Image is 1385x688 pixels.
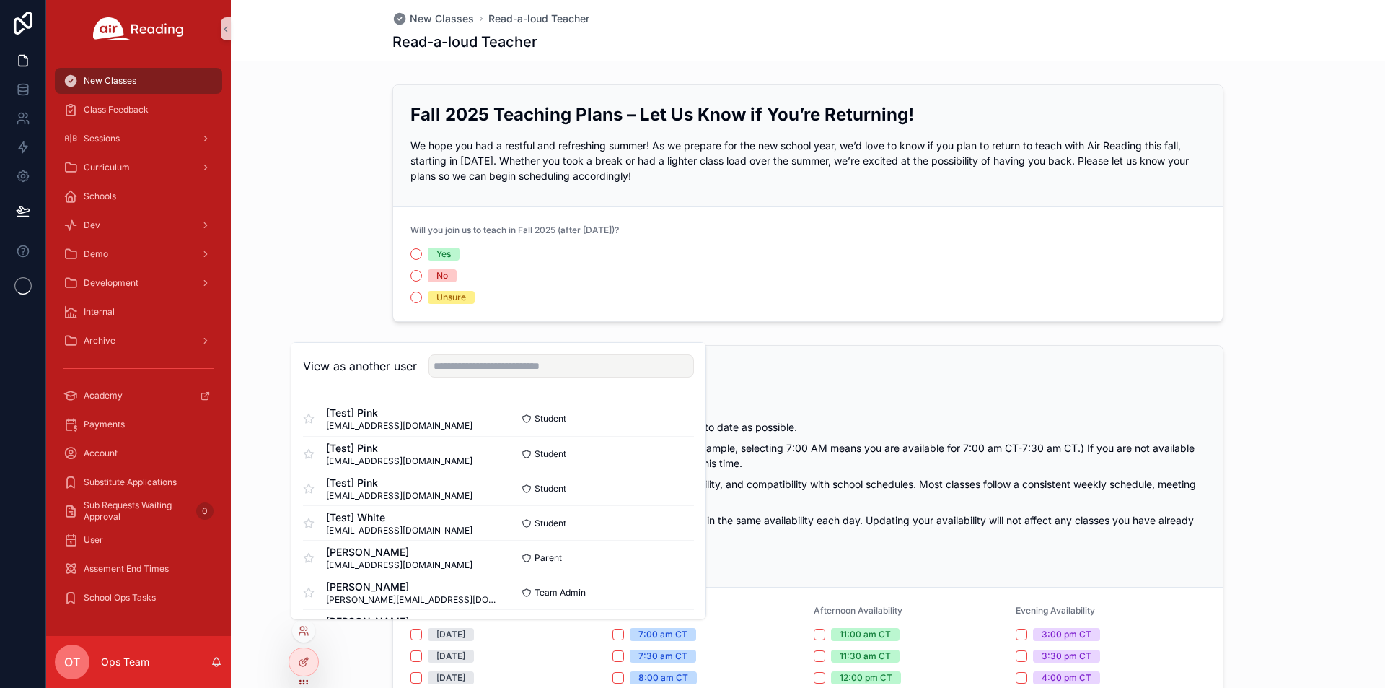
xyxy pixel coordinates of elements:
span: Sub Requests Waiting Approval [84,500,190,523]
span: [PERSON_NAME] [326,614,498,629]
h2: View as another user [303,357,417,375]
span: [PERSON_NAME][EMAIL_ADDRESS][DOMAIN_NAME] [326,594,498,606]
div: 3:30 pm CT [1042,650,1091,663]
a: Substitute Applications [55,469,222,495]
a: Account [55,440,222,466]
p: Hello Teachers! [410,399,1205,414]
a: Archive [55,328,222,354]
a: Internal [55,299,222,325]
span: Account [84,448,118,459]
span: OT [64,653,80,671]
span: Payments [84,419,125,430]
a: Assement End Times [55,556,222,582]
span: [Test] Pink [326,441,472,456]
div: No [436,269,448,282]
span: New Classes [410,12,474,26]
span: Demo [84,248,108,260]
div: 4:00 pm CT [1042,671,1091,684]
div: 7:00 am CT [638,628,687,641]
a: Schools [55,183,222,209]
a: Sub Requests Waiting Approval0 [55,498,222,524]
span: Academy [84,390,123,401]
span: Substitute Applications [84,476,177,488]
span: [PERSON_NAME] [326,545,472,559]
div: 7:30 am CT [638,650,687,663]
a: Read-a-loud Teacher [488,12,589,26]
span: Will you join us to teach in Fall 2025 (after [DATE])? [410,225,619,235]
span: Curriculum [84,162,130,173]
div: [DATE] [436,650,465,663]
span: Archive [84,335,115,347]
div: Unsure [436,291,466,304]
a: New Classes [392,12,474,26]
a: New Classes [55,68,222,94]
p: We are still booking classes. Please keep your schedule as up to date as possible. [410,419,1205,435]
h1: Read-a-loud Teacher [392,32,537,52]
div: 11:30 am CT [840,650,891,663]
span: Assement End Times [84,563,169,575]
a: Sessions [55,126,222,152]
a: Payments [55,412,222,437]
a: Demo [55,241,222,267]
span: Student [535,483,566,495]
span: Student [535,448,566,460]
span: [EMAIL_ADDRESS][DOMAIN_NAME] [326,490,472,502]
span: [PERSON_NAME] [326,580,498,594]
span: [EMAIL_ADDRESS][DOMAIN_NAME] [326,525,472,536]
p: We hope you had a restful and refreshing summer! As we prepare for the new school year, we’d love... [410,138,1205,183]
a: Class Feedback [55,97,222,123]
span: Afternoon Availability [814,605,902,616]
span: [Test] White [326,510,472,525]
span: Schools [84,191,116,202]
a: Dev [55,212,222,238]
span: Class Feedback [84,104,149,116]
div: 8:00 am CT [638,671,688,684]
span: User [84,534,103,546]
span: Development [84,277,138,289]
div: [DATE] [436,628,465,641]
span: Internal [84,306,115,318]
div: Yes [436,248,451,261]
a: School Ops Tasks [55,585,222,611]
div: 12:00 pm CT [840,671,892,684]
div: [DATE] [436,671,465,684]
span: Student [535,518,566,529]
span: Sessions [84,133,120,144]
p: To maximize your chances of being booked, it's best to maintain the same availability each day. U... [410,513,1205,543]
div: 11:00 am CT [840,628,891,641]
a: User [55,527,222,553]
p: 🔥 = [410,549,1205,564]
p: Teachers are booked based on their longevity with Air, availability, and compatibility with schoo... [410,476,1205,507]
span: [Test] Pink [326,406,472,420]
span: Dev [84,219,100,231]
span: New Classes [84,75,136,87]
span: [EMAIL_ADDRESS][DOMAIN_NAME] [326,420,472,432]
span: Student [535,413,566,424]
img: App logo [93,17,184,40]
span: School Ops Tasks [84,592,156,604]
p: Indicate the 30-minute slots you are available to teach. (For example, selecting 7:00 AM means yo... [410,440,1205,471]
div: 0 [196,502,214,520]
a: Academy [55,383,222,409]
div: 3:00 pm CT [1042,628,1091,641]
span: Team Admin [535,587,586,598]
span: [Test] Pink [326,476,472,490]
span: [EMAIL_ADDRESS][DOMAIN_NAME] [326,559,472,571]
span: Evening Availability [1016,605,1095,616]
span: Parent [535,552,562,564]
p: Ops Team [101,655,149,669]
a: Curriculum [55,154,222,180]
div: scrollable content [46,58,231,630]
a: Development [55,270,222,296]
h2: Fall 2025 Teaching Plans – Let Us Know if You’re Returning! [410,103,1205,126]
h2: 2025 Current Availability [410,363,1205,387]
span: [EMAIL_ADDRESS][DOMAIN_NAME] [326,456,472,467]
